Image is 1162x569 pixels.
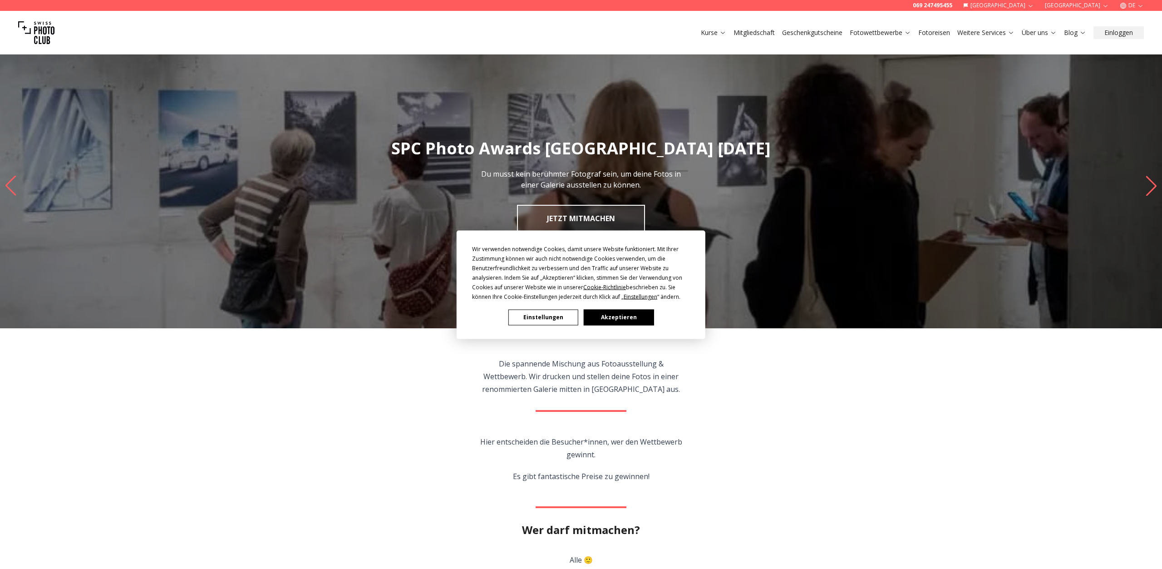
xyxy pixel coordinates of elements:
span: Cookie-Richtlinie [583,283,626,291]
div: Wir verwenden notwendige Cookies, damit unsere Website funktioniert. Mit Ihrer Zustimmung können ... [472,244,690,301]
div: Cookie Consent Prompt [457,230,705,339]
button: Einstellungen [508,309,578,325]
button: Akzeptieren [584,309,654,325]
span: Einstellungen [624,292,657,300]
